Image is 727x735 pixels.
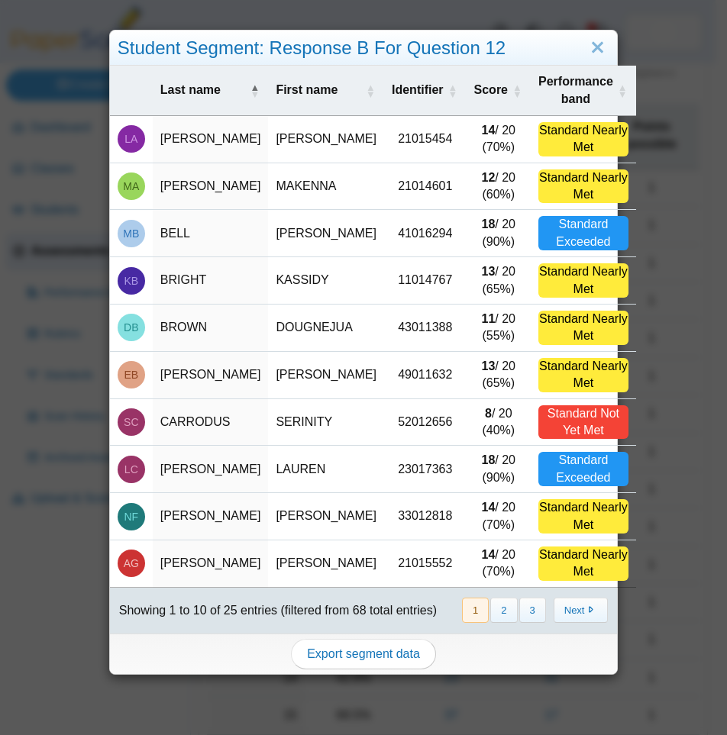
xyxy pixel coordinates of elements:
button: 1 [462,598,489,623]
b: 11 [482,312,496,325]
span: First name : Activate to sort [366,66,375,115]
button: Next [554,598,608,623]
div: Standard Exceeded [538,216,628,250]
td: / 20 (65%) [467,352,531,399]
span: EMILY BUTKA [124,369,138,380]
td: 52012656 [384,399,467,446]
div: Student Segment: Response B For Question 12 [110,31,617,66]
span: Score [474,83,508,96]
span: NATHANAEL FICK [124,511,138,522]
td: 41016294 [384,210,467,257]
td: 43011388 [384,305,467,352]
div: Showing 1 to 10 of 25 entries (filtered from 68 total entries) [110,588,437,633]
td: / 20 (55%) [467,305,531,352]
nav: pagination [460,598,608,623]
td: [PERSON_NAME] [153,446,269,493]
span: LAUREN CARSE [124,464,138,475]
div: Standard Nearly Met [538,263,628,298]
td: KASSIDY [268,257,384,305]
td: [PERSON_NAME] [153,116,269,163]
span: Performance band : Activate to sort [618,66,627,115]
td: SERINITY [268,399,384,446]
td: / 20 (70%) [467,540,531,588]
div: Standard Nearly Met [538,311,628,345]
td: 21014601 [384,163,467,211]
td: BROWN [153,305,269,352]
button: 3 [519,598,546,623]
div: Standard Nearly Met [538,169,628,204]
b: 14 [482,124,496,137]
span: LANEY ANDERSON [124,134,137,144]
span: MAKENNA ANDERSON [123,181,139,192]
div: Standard Nearly Met [538,546,628,581]
div: Standard Nearly Met [538,499,628,534]
td: / 20 (90%) [467,210,531,257]
button: 2 [490,598,517,623]
td: BELL [153,210,269,257]
span: MASON BELL [123,228,139,239]
td: 11014767 [384,257,467,305]
td: / 20 (70%) [467,493,531,540]
td: [PERSON_NAME] [268,116,384,163]
span: AMANDA GILBERT [124,558,139,569]
div: Standard Not Yet Met [538,405,628,440]
td: [PERSON_NAME] [153,540,269,588]
span: Performance band [538,75,613,105]
td: [PERSON_NAME] [268,493,384,540]
b: 8 [485,407,492,420]
td: [PERSON_NAME] [153,493,269,540]
td: [PERSON_NAME] [153,352,269,399]
td: / 20 (90%) [467,446,531,493]
td: 33012818 [384,493,467,540]
span: SERINITY CARRODUS [124,417,138,427]
td: 21015552 [384,540,467,588]
b: 13 [482,359,496,372]
span: Score : Activate to sort [512,66,522,115]
td: 49011632 [384,352,467,399]
td: / 20 (70%) [467,116,531,163]
span: Identifier : Activate to sort [448,66,457,115]
a: Export segment data [291,639,436,669]
td: [PERSON_NAME] [268,210,384,257]
div: Standard Nearly Met [538,122,628,156]
td: [PERSON_NAME] [268,352,384,399]
span: Last name : Activate to invert sorting [250,66,259,115]
a: Close [586,35,609,61]
span: DOUGNEJUA BROWN [124,322,138,333]
b: 14 [482,548,496,561]
b: 12 [482,171,496,184]
td: [PERSON_NAME] [268,540,384,588]
div: Standard Nearly Met [538,358,628,392]
td: DOUGNEJUA [268,305,384,352]
span: KASSIDY BRIGHT [124,276,138,286]
td: LAUREN [268,446,384,493]
span: First name [276,83,338,96]
b: 13 [482,265,496,278]
b: 14 [482,501,496,514]
span: Identifier [392,83,444,96]
span: Last name [160,83,221,96]
td: MAKENNA [268,163,384,211]
td: / 20 (60%) [467,163,531,211]
span: Export segment data [307,647,420,660]
b: 18 [482,218,496,230]
td: / 20 (40%) [467,399,531,446]
div: Standard Exceeded [538,452,628,486]
td: 21015454 [384,116,467,163]
td: BRIGHT [153,257,269,305]
td: / 20 (65%) [467,257,531,305]
td: [PERSON_NAME] [153,163,269,211]
b: 18 [482,453,496,466]
td: 23017363 [384,446,467,493]
td: CARRODUS [153,399,269,446]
